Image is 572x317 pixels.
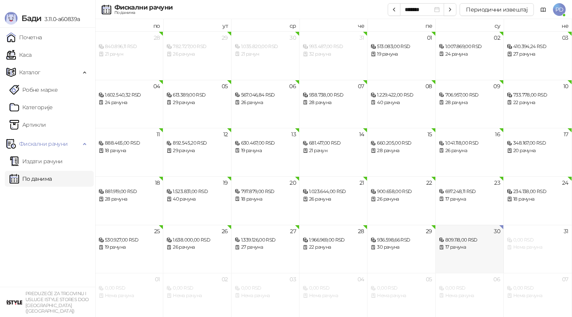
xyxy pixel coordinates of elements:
[99,99,160,106] div: 24 рачуна
[507,292,568,300] div: Нема рачуна
[507,244,568,251] div: Нема рачуна
[357,276,364,282] div: 04
[493,83,500,89] div: 09
[553,3,566,16] span: PD
[507,50,568,58] div: 27 рачуна
[6,29,42,45] a: Почетна
[99,244,160,251] div: 19 рачуна
[303,139,364,147] div: 681.417,00 RSD
[223,131,228,137] div: 12
[6,294,22,310] img: 64x64-companyLogo-77b92cf4-9946-4f36-9751-bf7bb5fd2c7d.png
[439,91,500,99] div: 706.957,00 RSD
[163,225,231,273] td: 2025-08-26
[5,12,17,25] img: Logo
[291,131,296,137] div: 13
[564,228,568,234] div: 31
[426,180,432,186] div: 22
[507,195,568,203] div: 18 рачуна
[99,91,160,99] div: 1.602.540,32 RSD
[303,195,364,203] div: 26 рачуна
[439,99,500,106] div: 28 рачуна
[367,80,435,128] td: 2025-08-08
[166,236,228,244] div: 1.638.000,00 RSD
[439,236,500,244] div: 809.118,00 RSD
[232,176,300,225] td: 2025-08-20
[235,195,296,203] div: 18 рачуна
[562,276,568,282] div: 07
[222,35,228,41] div: 29
[289,83,296,89] div: 06
[300,19,367,31] th: че
[371,43,432,50] div: 513.083,00 RSD
[367,31,435,80] td: 2025-08-01
[95,80,163,128] td: 2025-08-04
[99,292,160,300] div: Нема рачуна
[436,31,504,80] td: 2025-08-02
[10,82,58,98] a: Робне марке
[25,291,89,314] small: PREDUZEĆE ZA TRGOVINU I USLUGE ISTYLE STORES DOO [GEOGRAPHIC_DATA] ([GEOGRAPHIC_DATA])
[232,31,300,80] td: 2025-07-30
[303,99,364,106] div: 28 рачуна
[41,15,80,23] span: 3.11.0-a60839a
[303,43,364,50] div: 993.487,00 RSD
[232,128,300,176] td: 2025-08-13
[99,139,160,147] div: 888.465,00 RSD
[507,188,568,195] div: 234.138,00 RSD
[6,47,31,63] a: Каса
[163,128,231,176] td: 2025-08-12
[235,236,296,244] div: 1.339.126,00 RSD
[460,3,534,16] button: Периодични извештај
[154,35,160,41] div: 28
[10,99,53,115] a: Категорије
[99,284,160,292] div: 0,00 RSD
[439,284,500,292] div: 0,00 RSD
[232,80,300,128] td: 2025-08-06
[371,91,432,99] div: 1.229.422,00 RSD
[300,225,367,273] td: 2025-08-28
[436,80,504,128] td: 2025-08-09
[439,195,500,203] div: 17 рачуна
[19,64,41,80] span: Каталог
[494,35,500,41] div: 02
[507,284,568,292] div: 0,00 RSD
[290,35,296,41] div: 30
[166,195,228,203] div: 40 рачуна
[235,139,296,147] div: 630.467,00 RSD
[439,139,500,147] div: 1.041.118,00 RSD
[235,91,296,99] div: 567.046,84 RSD
[303,188,364,195] div: 1.023.644,00 RSD
[155,180,160,186] div: 18
[222,83,228,89] div: 05
[95,225,163,273] td: 2025-08-25
[371,50,432,58] div: 19 рачуна
[163,80,231,128] td: 2025-08-05
[367,225,435,273] td: 2025-08-29
[157,131,160,137] div: 11
[426,228,432,234] div: 29
[10,153,63,169] a: Издати рачуни
[371,195,432,203] div: 26 рачуна
[235,292,296,300] div: Нема рачуна
[425,83,432,89] div: 08
[537,3,550,16] a: Документација
[114,4,172,11] div: Фискални рачуни
[504,176,572,225] td: 2025-08-24
[495,131,500,137] div: 16
[439,244,500,251] div: 17 рачуна
[507,43,568,50] div: 410.394,24 RSD
[303,91,364,99] div: 938.738,00 RSD
[439,50,500,58] div: 24 рачуна
[371,188,432,195] div: 900.658,00 RSD
[10,117,46,133] a: ArtikliАртикли
[99,50,160,58] div: 21 рачун
[436,176,504,225] td: 2025-08-23
[439,188,500,195] div: 697.248,11 RSD
[166,284,228,292] div: 0,00 RSD
[367,19,435,31] th: пе
[303,284,364,292] div: 0,00 RSD
[163,176,231,225] td: 2025-08-19
[300,176,367,225] td: 2025-08-21
[303,292,364,300] div: Нема рачуна
[99,43,160,50] div: 840.896,11 RSD
[290,180,296,186] div: 20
